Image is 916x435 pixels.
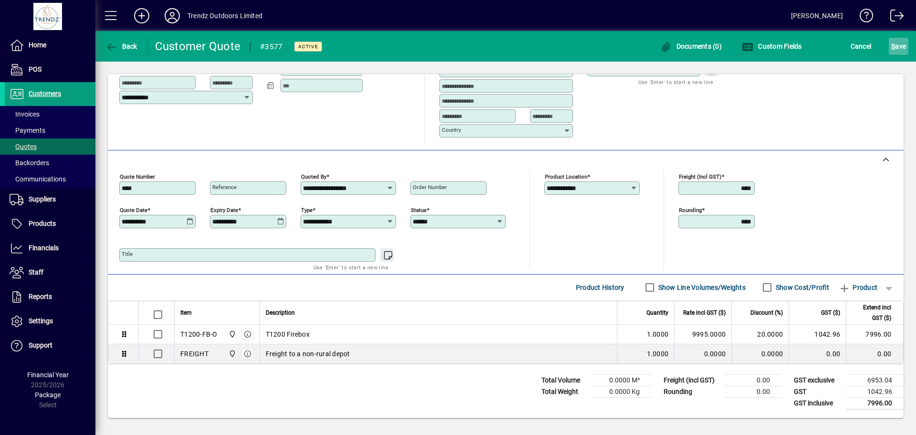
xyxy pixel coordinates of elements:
[683,308,726,318] span: Rate incl GST ($)
[5,188,95,212] a: Suppliers
[29,341,52,349] span: Support
[789,374,846,386] td: GST exclusive
[839,280,877,295] span: Product
[95,38,148,55] app-page-header-button: Back
[851,39,872,54] span: Cancel
[680,349,726,359] div: 0.0000
[260,39,282,54] div: #3577
[442,127,461,133] mat-label: Country
[122,251,133,257] mat-label: Title
[594,386,651,397] td: 0.0000 Kg
[848,38,874,55] button: Cancel
[105,42,137,50] span: Back
[647,349,669,359] span: 1.0000
[226,329,237,340] span: New Plymouth
[846,397,904,409] td: 7996.00
[537,386,594,397] td: Total Weight
[731,325,789,344] td: 20.0000
[789,397,846,409] td: GST inclusive
[103,38,140,55] button: Back
[846,344,903,363] td: 0.00
[846,374,904,386] td: 6953.04
[187,8,262,23] div: Trendz Outdoors Limited
[659,386,724,397] td: Rounding
[35,391,61,399] span: Package
[298,43,318,50] span: Active
[646,308,668,318] span: Quantity
[10,127,45,134] span: Payments
[594,374,651,386] td: 0.0000 M³
[301,173,326,180] mat-label: Quoted by
[576,280,625,295] span: Product History
[891,39,906,54] span: ave
[301,206,312,213] mat-label: Type
[883,2,904,33] a: Logout
[5,106,95,122] a: Invoices
[679,173,721,180] mat-label: Freight (incl GST)
[656,283,746,292] label: Show Line Volumes/Weights
[742,42,802,50] span: Custom Fields
[680,329,726,339] div: 9995.0000
[852,302,891,323] span: Extend incl GST ($)
[29,65,42,73] span: POS
[5,33,95,57] a: Home
[120,173,155,180] mat-label: Quote number
[731,344,789,363] td: 0.0000
[10,143,37,150] span: Quotes
[10,110,40,118] span: Invoices
[10,159,49,167] span: Backorders
[5,171,95,187] a: Communications
[647,329,669,339] span: 1.0000
[180,329,218,339] div: T1200-FB-O
[226,349,237,359] span: New Plymouth
[791,8,843,23] div: [PERSON_NAME]
[266,308,295,318] span: Description
[29,268,43,276] span: Staff
[5,138,95,155] a: Quotes
[157,7,187,24] button: Profile
[659,374,724,386] td: Freight (incl GST)
[29,195,56,203] span: Suppliers
[29,317,53,325] span: Settings
[5,334,95,358] a: Support
[724,374,781,386] td: 0.00
[266,349,350,359] span: Freight to a non-rural depot
[5,261,95,285] a: Staff
[10,175,66,183] span: Communications
[180,349,208,359] div: FREIGHT
[891,42,895,50] span: S
[120,206,147,213] mat-label: Quote date
[5,309,95,333] a: Settings
[789,386,846,397] td: GST
[846,325,903,344] td: 7996.00
[313,262,388,273] mat-hint: Use 'Enter' to start a new line
[212,184,237,191] mat-label: Reference
[5,155,95,171] a: Backorders
[660,42,722,50] span: Documents (0)
[750,308,783,318] span: Discount (%)
[411,206,427,213] mat-label: Status
[5,236,95,260] a: Financials
[180,308,192,318] span: Item
[821,308,840,318] span: GST ($)
[846,386,904,397] td: 1042.96
[537,374,594,386] td: Total Volume
[889,38,908,55] button: Save
[126,7,157,24] button: Add
[545,173,587,180] mat-label: Product location
[774,283,829,292] label: Show Cost/Profit
[679,206,702,213] mat-label: Rounding
[572,279,628,296] button: Product History
[834,279,882,296] button: Product
[155,39,241,54] div: Customer Quote
[5,285,95,309] a: Reports
[29,293,52,300] span: Reports
[210,206,238,213] mat-label: Expiry date
[724,386,781,397] td: 0.00
[853,2,874,33] a: Knowledge Base
[29,90,61,97] span: Customers
[789,325,846,344] td: 1042.96
[27,371,69,379] span: Financial Year
[29,220,56,227] span: Products
[266,329,310,339] span: T1200 Firebox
